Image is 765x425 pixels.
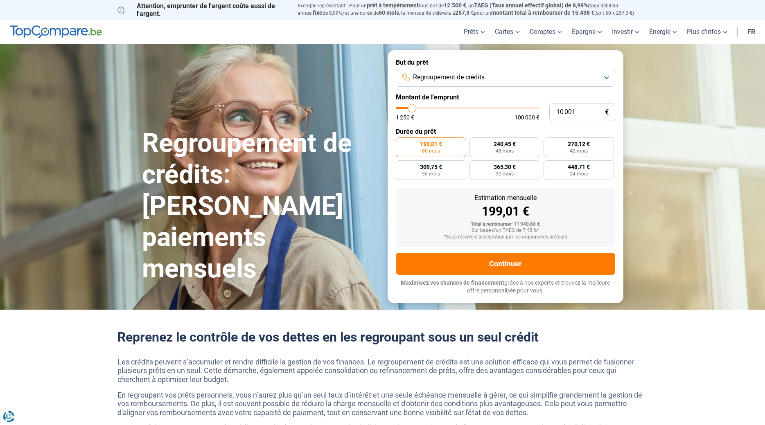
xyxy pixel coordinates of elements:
div: *Sous réserve d'acceptation par les organismes prêteurs [402,234,609,240]
a: Énergie [644,20,682,44]
span: 100 000 € [515,115,539,120]
p: Exemple représentatif : Pour un tous but de , un (taux débiteur annuel de 8,99%) et une durée de ... [298,2,648,17]
div: 199,01 € [402,205,609,218]
span: Maximisez vos chances de financement [401,279,504,286]
span: 12.500 € [444,2,466,9]
span: prêt à tempérament [367,2,419,9]
span: 199,01 € [420,141,442,147]
span: 448,71 € [568,164,590,170]
img: TopCompare [10,25,102,38]
span: 60 mois [379,9,399,16]
div: Estimation mensuelle [402,195,609,201]
span: montant total à rembourser de 15.438 € [491,9,594,16]
div: Sur base d'un TAEG de 7,45 %* [402,228,609,234]
a: Comptes [525,20,567,44]
label: Durée du prêt [396,128,615,135]
a: Cartes [490,20,525,44]
span: TAEG (Taux annuel effectif global) de 8,99% [474,2,588,9]
div: Total à rembourser: 11 940,60 € [402,222,609,227]
span: 309,75 € [420,164,442,170]
span: 42 mois [570,148,588,153]
p: Les crédits peuvent s’accumuler et rendre difficile la gestion de vos finances. Le regroupement d... [117,358,648,384]
span: 60 mois [422,148,440,153]
p: grâce à nos experts et trouvez la meilleure offre personnalisée pour vous. [396,279,615,295]
p: Attention, emprunter de l'argent coûte aussi de l'argent. [117,2,288,18]
button: Continuer [396,253,615,275]
span: 48 mois [496,148,514,153]
label: Montant de l'emprunt [396,93,615,101]
span: 1 250 € [396,115,414,120]
a: Investir [607,20,644,44]
span: 240,45 € [494,141,516,147]
span: Regroupement de crédits [413,73,485,82]
a: Plus d'infos [682,20,732,44]
span: 36 mois [422,171,440,176]
label: But du prêt [396,58,615,66]
span: 257,3 € [455,9,474,16]
h1: Regroupement de crédits: [PERSON_NAME] paiements mensuels [142,128,378,285]
span: 270,12 € [568,141,590,147]
p: En regroupant vos prêts personnels, vous n’aurez plus qu’un seul taux d’intérêt et une seule éché... [117,391,648,417]
span: 30 mois [496,171,514,176]
a: fr [742,20,760,44]
span: 24 mois [570,171,588,176]
a: Prêts [459,20,490,44]
span: fixe [313,9,323,16]
a: Épargne [567,20,607,44]
span: € [605,109,609,116]
h2: Reprenez le contrôle de vos dettes en les regroupant sous un seul crédit [117,329,648,345]
button: Regroupement de crédits [396,69,615,87]
span: 365,30 € [494,164,516,170]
